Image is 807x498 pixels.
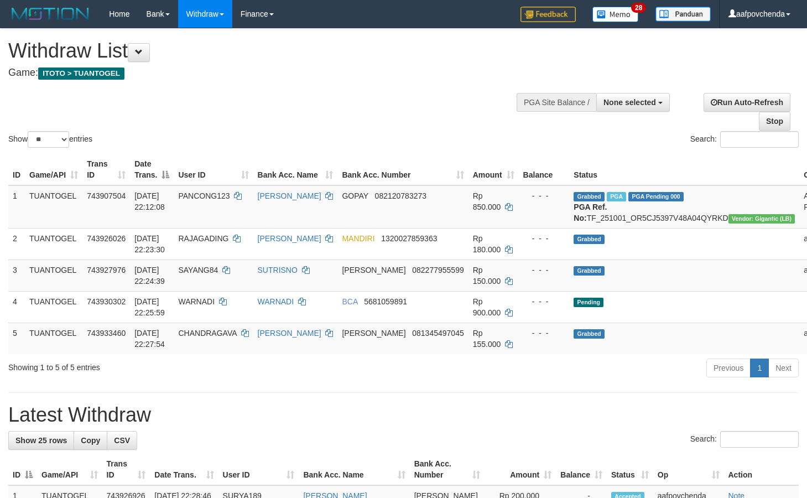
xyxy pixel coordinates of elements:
[87,297,126,306] span: 743930302
[655,7,711,22] img: panduan.png
[174,154,253,185] th: User ID: activate to sort column ascending
[523,296,565,307] div: - - -
[130,154,174,185] th: Date Trans.: activate to sort column descending
[720,431,799,448] input: Search:
[750,359,769,377] a: 1
[37,454,102,485] th: Game/API: activate to sort column ascending
[74,431,107,450] a: Copy
[520,7,576,22] img: Feedback.jpg
[253,154,338,185] th: Bank Acc. Name: activate to sort column ascending
[114,436,130,445] span: CSV
[473,191,501,211] span: Rp 850.000
[8,68,527,79] h4: Game:
[25,323,82,354] td: TUANTOGEL
[603,98,656,107] span: None selected
[473,234,501,254] span: Rp 180.000
[410,454,485,485] th: Bank Acc. Number: activate to sort column ascending
[342,191,368,200] span: GOPAY
[569,185,799,229] td: TF_251001_OR5CJ5397V48A04QYRKD
[8,291,25,323] td: 4
[607,192,626,201] span: Marked by aafchonlypin
[381,234,437,243] span: Copy 1320027859363 to clipboard
[628,192,684,201] span: PGA Pending
[38,68,124,80] span: ITOTO > TUANTOGEL
[8,260,25,291] td: 3
[8,431,74,450] a: Show 25 rows
[574,203,607,222] b: PGA Ref. No:
[468,154,519,185] th: Amount: activate to sort column ascending
[258,234,321,243] a: [PERSON_NAME]
[87,191,126,200] span: 743907504
[759,112,790,131] a: Stop
[299,454,409,485] th: Bank Acc. Name: activate to sort column ascending
[523,233,565,244] div: - - -
[523,328,565,339] div: - - -
[8,131,92,148] label: Show entries
[258,297,294,306] a: WARNADI
[690,131,799,148] label: Search:
[704,93,790,112] a: Run Auto-Refresh
[596,93,670,112] button: None selected
[25,154,82,185] th: Game/API: activate to sort column ascending
[8,357,328,373] div: Showing 1 to 5 of 5 entries
[102,454,150,485] th: Trans ID: activate to sort column ascending
[574,329,605,339] span: Grabbed
[653,454,724,485] th: Op: activate to sort column ascending
[592,7,639,22] img: Button%20Memo.svg
[8,323,25,354] td: 5
[8,6,92,22] img: MOTION_logo.png
[473,329,501,349] span: Rp 155.000
[690,431,799,448] label: Search:
[8,154,25,185] th: ID
[25,185,82,229] td: TUANTOGEL
[82,154,130,185] th: Trans ID: activate to sort column ascending
[473,266,501,286] span: Rp 150.000
[412,266,464,274] span: Copy 082277955599 to clipboard
[178,191,230,200] span: PANCONG123
[178,297,215,306] span: WARNADI
[523,264,565,276] div: - - -
[768,359,799,377] a: Next
[87,266,126,274] span: 743927976
[8,404,799,426] h1: Latest Withdraw
[25,260,82,291] td: TUANTOGEL
[218,454,299,485] th: User ID: activate to sort column ascending
[134,191,165,211] span: [DATE] 22:12:08
[574,266,605,276] span: Grabbed
[342,234,374,243] span: MANDIRI
[519,154,570,185] th: Balance
[134,297,165,317] span: [DATE] 22:25:59
[134,234,165,254] span: [DATE] 22:23:30
[150,454,218,485] th: Date Trans.: activate to sort column ascending
[8,228,25,260] td: 2
[258,191,321,200] a: [PERSON_NAME]
[178,266,218,274] span: SAYANG84
[556,454,607,485] th: Balance: activate to sort column ascending
[523,190,565,201] div: - - -
[134,329,165,349] span: [DATE] 22:27:54
[8,40,527,62] h1: Withdraw List
[342,329,405,338] span: [PERSON_NAME]
[574,235,605,244] span: Grabbed
[87,329,126,338] span: 743933460
[473,297,501,317] span: Rp 900.000
[81,436,100,445] span: Copy
[178,234,228,243] span: RAJAGADING
[28,131,69,148] select: Showentries
[724,454,799,485] th: Action
[706,359,751,377] a: Previous
[517,93,596,112] div: PGA Site Balance /
[485,454,556,485] th: Amount: activate to sort column ascending
[8,185,25,229] td: 1
[258,329,321,338] a: [PERSON_NAME]
[342,266,405,274] span: [PERSON_NAME]
[25,291,82,323] td: TUANTOGEL
[178,329,236,338] span: CHANDRAGAVA
[8,454,37,485] th: ID: activate to sort column descending
[728,214,795,224] span: Vendor URL: https://dashboard.q2checkout.com/secure
[574,192,605,201] span: Grabbed
[607,454,653,485] th: Status: activate to sort column ascending
[25,228,82,260] td: TUANTOGEL
[258,266,298,274] a: SUTRISNO
[574,298,603,307] span: Pending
